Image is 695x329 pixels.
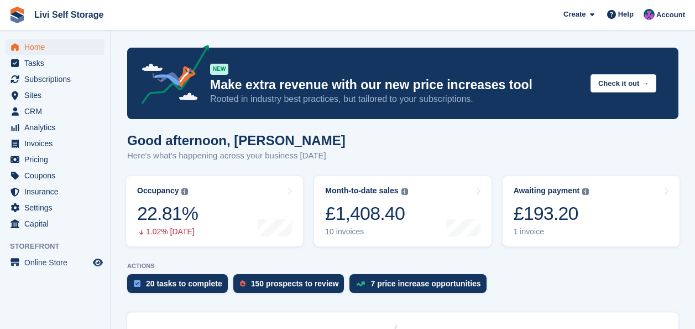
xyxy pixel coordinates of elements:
span: Sites [24,88,91,103]
span: Insurance [24,184,91,199]
span: Invoices [24,136,91,151]
a: Preview store [91,256,104,269]
a: menu [6,39,104,55]
div: Occupancy [137,186,179,196]
p: Make extra revenue with our new price increases tool [210,77,582,93]
a: Awaiting payment £193.20 1 invoice [503,176,680,246]
div: £193.20 [514,202,589,225]
h1: Good afternoon, [PERSON_NAME] [127,133,346,148]
img: task-75834270c22a3079a89374b754ae025e5fb1db73e45f91037f5363f120a921f8.svg [134,280,140,287]
div: 1.02% [DATE] [137,227,198,237]
span: Storefront [10,241,110,252]
div: 10 invoices [325,227,407,237]
div: Month-to-date sales [325,186,398,196]
a: menu [6,104,104,119]
div: £1,408.40 [325,202,407,225]
img: icon-info-grey-7440780725fd019a000dd9b08b2336e03edf1995a4989e88bcd33f0948082b44.svg [582,188,589,195]
img: prospect-51fa495bee0391a8d652442698ab0144808aea92771e9ea1ae160a38d050c398.svg [240,280,245,287]
a: menu [6,200,104,215]
a: 150 prospects to review [233,274,350,299]
a: menu [6,55,104,71]
a: menu [6,71,104,87]
div: 22.81% [137,202,198,225]
p: Here's what's happening across your business [DATE] [127,150,346,162]
span: Tasks [24,55,91,71]
div: Awaiting payment [514,186,580,196]
a: menu [6,168,104,183]
span: Coupons [24,168,91,183]
span: Create [563,9,586,20]
div: 20 tasks to complete [146,279,222,288]
a: menu [6,120,104,135]
a: Month-to-date sales £1,408.40 10 invoices [314,176,491,246]
span: Help [618,9,634,20]
a: menu [6,255,104,270]
a: menu [6,136,104,151]
div: 150 prospects to review [251,279,339,288]
span: Subscriptions [24,71,91,87]
a: 7 price increase opportunities [349,274,492,299]
p: Rooted in industry best practices, but tailored to your subscriptions. [210,93,582,105]
span: Analytics [24,120,91,135]
span: Online Store [24,255,91,270]
div: 1 invoice [514,227,589,237]
p: ACTIONS [127,263,678,270]
img: stora-icon-8386f47178a22dfd0bd8f6a31ec36ba5ce8667c1dd55bd0f319d3a0aa187defe.svg [9,7,25,23]
a: menu [6,152,104,167]
a: Occupancy 22.81% 1.02% [DATE] [126,176,303,246]
a: Livi Self Storage [30,6,108,24]
img: icon-info-grey-7440780725fd019a000dd9b08b2336e03edf1995a4989e88bcd33f0948082b44.svg [401,188,408,195]
img: price-adjustments-announcement-icon-8257ccfd72463d97f412b2fc003d46551f7dbcb40ab6d574587a9cd5c0d94... [132,45,210,108]
div: NEW [210,64,228,75]
span: Capital [24,216,91,232]
a: menu [6,216,104,232]
span: Home [24,39,91,55]
div: 7 price increase opportunities [370,279,480,288]
a: 20 tasks to complete [127,274,233,299]
span: Settings [24,200,91,215]
img: icon-info-grey-7440780725fd019a000dd9b08b2336e03edf1995a4989e88bcd33f0948082b44.svg [181,188,188,195]
a: menu [6,184,104,199]
span: CRM [24,104,91,119]
span: Pricing [24,152,91,167]
span: Account [656,9,685,20]
img: price_increase_opportunities-93ffe204e8149a01c8c9dc8f82e8f89637d9d84a8eef4429ea346261dce0b2c0.svg [356,281,365,286]
img: Graham Cameron [644,9,655,20]
button: Check it out → [591,74,656,92]
a: menu [6,88,104,103]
